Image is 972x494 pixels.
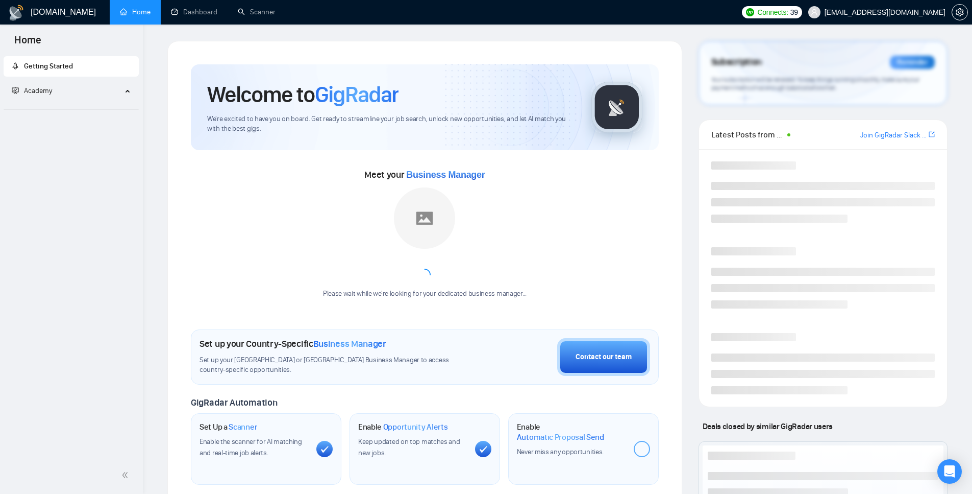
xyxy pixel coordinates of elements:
div: Contact our team [576,351,632,363]
img: gigradar-logo.png [591,82,642,133]
span: user [811,9,818,16]
img: placeholder.png [394,187,455,249]
span: Never miss any opportunities. [517,448,604,456]
a: export [929,130,935,139]
a: searchScanner [238,8,276,16]
span: Latest Posts from the GigRadar Community [711,128,784,141]
span: Business Manager [406,170,485,180]
span: Deals closed by similar GigRadar users [699,417,837,435]
a: dashboardDashboard [171,8,217,16]
span: 39 [790,7,798,18]
span: Subscription [711,54,762,71]
span: GigRadar Automation [191,397,277,408]
span: Academy [24,86,52,95]
h1: Welcome to [207,81,398,108]
span: Connects: [757,7,788,18]
span: loading [418,269,431,281]
span: double-left [121,470,132,480]
span: rocket [12,62,19,69]
span: fund-projection-screen [12,87,19,94]
span: Scanner [229,422,257,432]
a: setting [952,8,968,16]
span: Keep updated on top matches and new jobs. [358,437,460,457]
span: Automatic Proposal Send [517,432,604,442]
button: Contact our team [557,338,650,376]
div: Reminder [890,56,935,69]
a: homeHome [120,8,151,16]
div: Please wait while we're looking for your dedicated business manager... [317,289,533,299]
div: Open Intercom Messenger [937,459,962,484]
h1: Enable [517,422,626,442]
img: upwork-logo.png [746,8,754,16]
button: setting [952,4,968,20]
span: Set up your [GEOGRAPHIC_DATA] or [GEOGRAPHIC_DATA] Business Manager to access country-specific op... [200,356,470,375]
span: Home [6,33,49,54]
h1: Set Up a [200,422,257,432]
a: Join GigRadar Slack Community [860,130,927,141]
li: Getting Started [4,56,139,77]
span: export [929,130,935,138]
span: We're excited to have you on board. Get ready to streamline your job search, unlock new opportuni... [207,114,575,134]
span: Business Manager [313,338,386,349]
h1: Set up your Country-Specific [200,338,386,349]
span: GigRadar [315,81,398,108]
h1: Enable [358,422,448,432]
span: Meet your [364,169,485,180]
li: Academy Homepage [4,105,139,112]
span: Your subscription will be renewed. To keep things running smoothly, make sure your payment method... [711,76,919,92]
span: Enable the scanner for AI matching and real-time job alerts. [200,437,302,457]
span: Opportunity Alerts [383,422,448,432]
span: Academy [12,86,52,95]
img: logo [8,5,24,21]
span: Getting Started [24,62,73,70]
